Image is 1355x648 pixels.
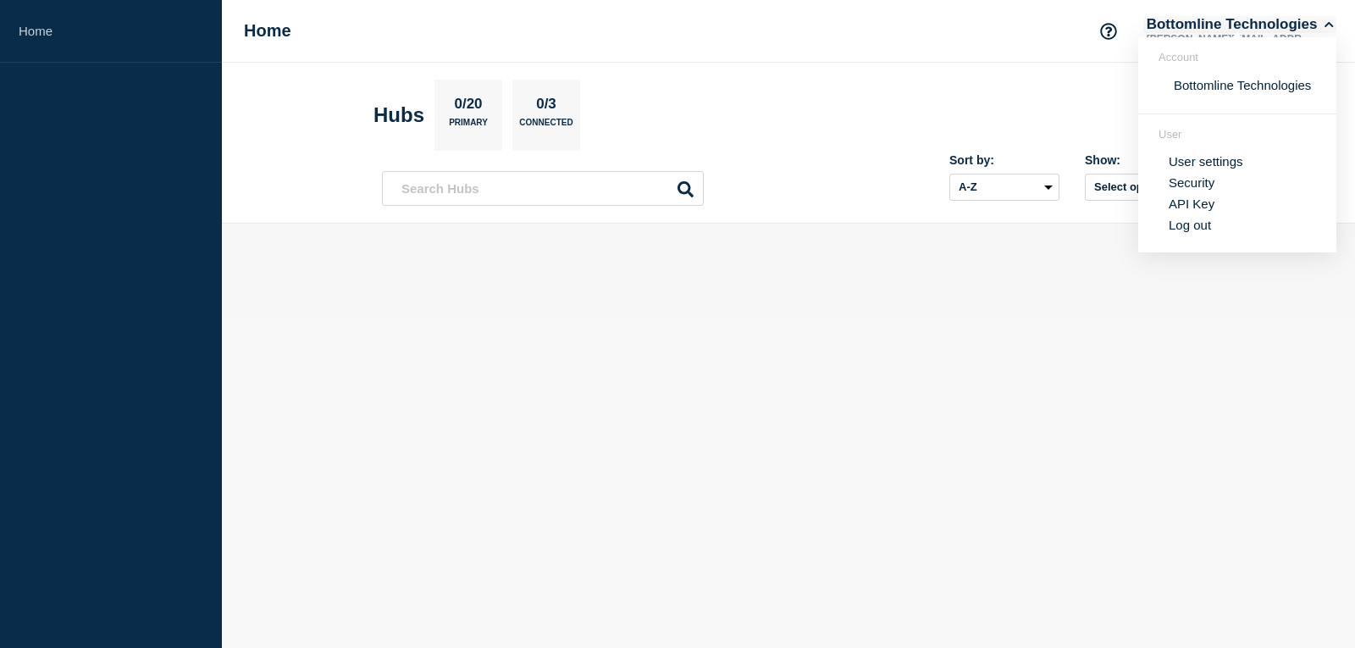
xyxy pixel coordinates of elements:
[382,171,704,206] input: Search Hubs
[1169,197,1214,211] a: API Key
[448,96,489,118] p: 0/20
[1091,14,1126,49] button: Support
[373,103,424,127] h2: Hubs
[1169,175,1214,190] a: Security
[1085,153,1195,167] div: Show:
[244,21,291,41] h1: Home
[1169,77,1316,93] button: Bottomline Technologies
[1143,16,1336,33] button: Bottomline Technologies
[519,118,572,136] p: Connected
[449,118,488,136] p: Primary
[1159,128,1316,141] header: User
[530,96,563,118] p: 0/3
[949,174,1059,201] select: Sort by
[1169,218,1211,232] button: Log out
[1143,33,1319,45] p: [PERSON_NAME][EMAIL_ADDRESS][PERSON_NAME][DOMAIN_NAME]
[1085,174,1195,201] button: Select option
[1159,51,1316,64] header: Account
[1169,154,1243,169] a: User settings
[949,153,1059,167] div: Sort by:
